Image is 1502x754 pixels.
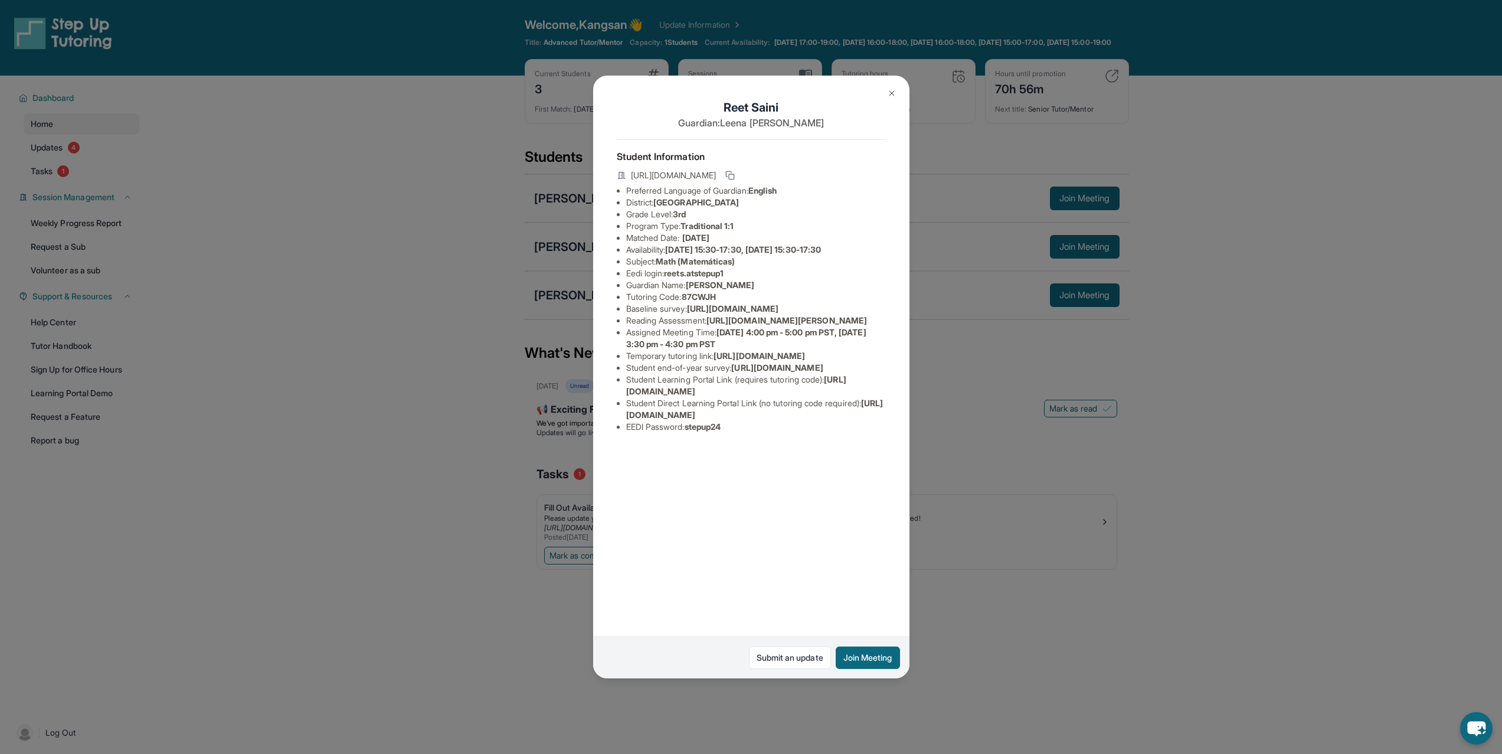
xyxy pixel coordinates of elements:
[626,267,886,279] li: Eedi login :
[685,422,721,432] span: stepup24
[680,221,734,231] span: Traditional 1:1
[749,647,831,669] a: Submit an update
[665,244,821,254] span: [DATE] 15:30-17:30, [DATE] 15:30-17:30
[626,279,886,291] li: Guardian Name :
[631,169,716,181] span: [URL][DOMAIN_NAME]
[682,292,716,302] span: 87CWJH
[656,256,735,266] span: Math (Matemáticas)
[626,291,886,303] li: Tutoring Code :
[617,116,886,130] p: Guardian: Leena [PERSON_NAME]
[714,351,805,361] span: [URL][DOMAIN_NAME]
[626,220,886,232] li: Program Type:
[626,208,886,220] li: Grade Level:
[626,397,886,421] li: Student Direct Learning Portal Link (no tutoring code required) :
[673,209,686,219] span: 3rd
[664,268,724,278] span: reets.atstepup1
[626,303,886,315] li: Baseline survey :
[626,421,886,433] li: EEDI Password :
[617,149,886,164] h4: Student Information
[626,315,886,327] li: Reading Assessment :
[723,168,737,182] button: Copy link
[626,327,886,350] li: Assigned Meeting Time :
[626,350,886,362] li: Temporary tutoring link :
[731,363,823,373] span: [URL][DOMAIN_NAME]
[626,256,886,267] li: Subject :
[836,647,900,669] button: Join Meeting
[687,303,778,314] span: [URL][DOMAIN_NAME]
[887,89,896,98] img: Close Icon
[706,315,867,325] span: [URL][DOMAIN_NAME][PERSON_NAME]
[626,327,866,349] span: [DATE] 4:00 pm - 5:00 pm PST, [DATE] 3:30 pm - 4:30 pm PST
[686,280,755,290] span: [PERSON_NAME]
[617,99,886,116] h1: Reet Saini
[1460,712,1493,745] button: chat-button
[626,374,886,397] li: Student Learning Portal Link (requires tutoring code) :
[626,362,886,374] li: Student end-of-year survey :
[682,233,709,243] span: [DATE]
[626,197,886,208] li: District:
[748,185,777,195] span: English
[626,244,886,256] li: Availability:
[653,197,739,207] span: [GEOGRAPHIC_DATA]
[626,185,886,197] li: Preferred Language of Guardian:
[626,232,886,244] li: Matched Date:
